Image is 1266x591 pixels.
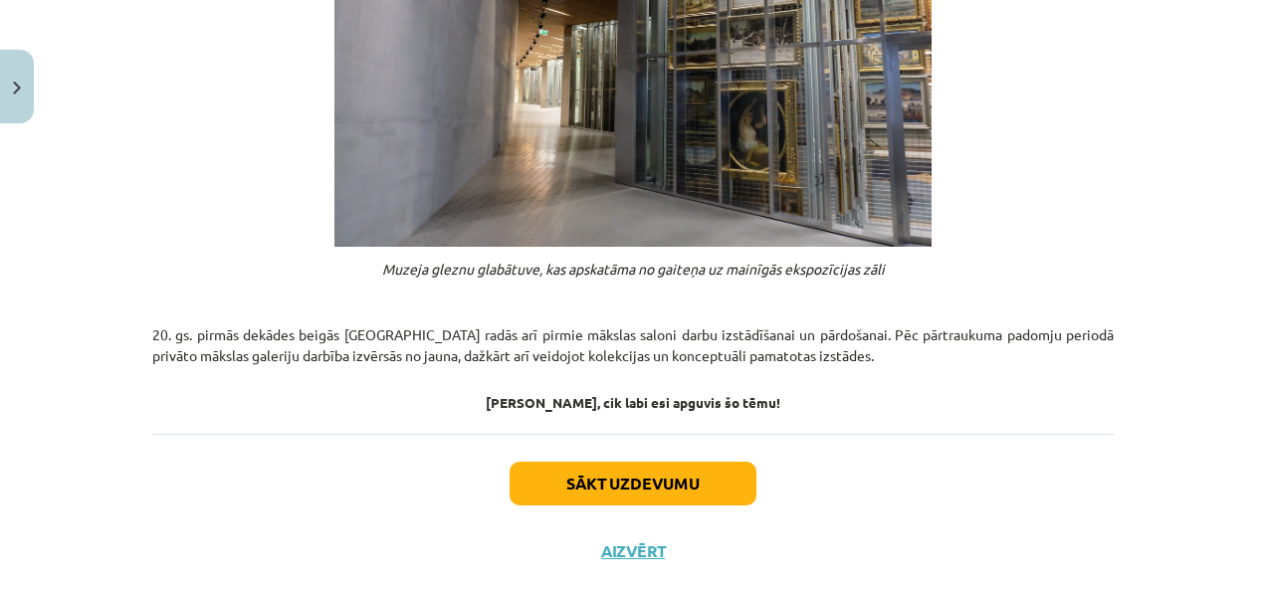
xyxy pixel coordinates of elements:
[510,462,756,505] button: Sākt uzdevumu
[595,541,671,561] button: Aizvērt
[382,260,885,278] em: Muzeja gleznu glabātuve, kas apskatāma no gaiteņa uz mainīgās ekspozīcijas zāli
[152,324,1114,366] p: 20. gs. pirmās dekādes beigās [GEOGRAPHIC_DATA] radās arī pirmie mākslas saloni darbu izstādīšana...
[486,393,780,411] strong: [PERSON_NAME], cik labi esi apguvis šo tēmu!
[13,82,21,95] img: icon-close-lesson-0947bae3869378f0d4975bcd49f059093ad1ed9edebbc8119c70593378902aed.svg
